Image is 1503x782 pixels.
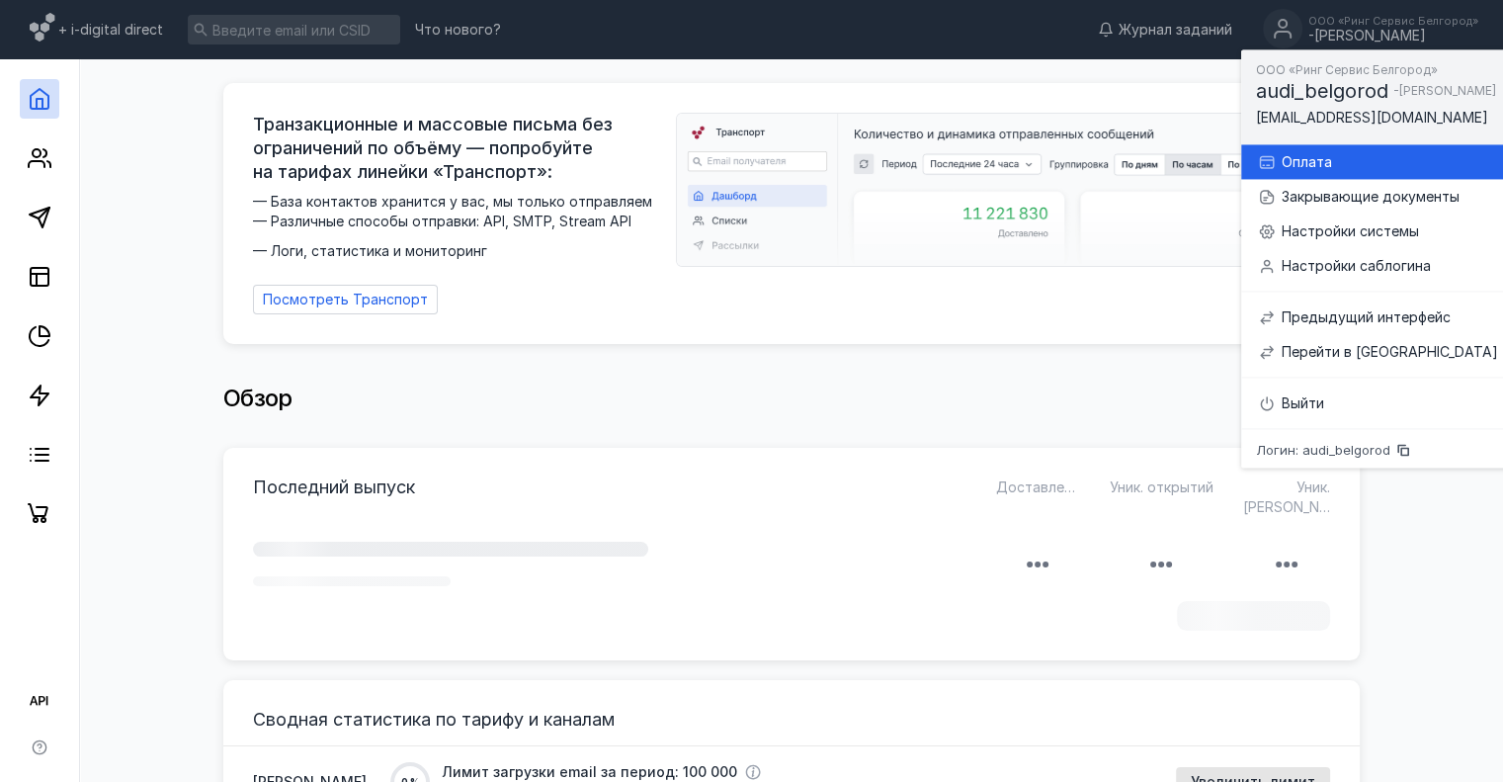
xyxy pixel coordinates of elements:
div: -[PERSON_NAME] [1308,28,1478,44]
a: Что нового? [405,23,511,37]
div: Настройки саблогина [1282,256,1498,276]
div: Перейти в [GEOGRAPHIC_DATA] [1282,342,1498,362]
div: Оплата [1282,152,1498,172]
span: ООО «Ринг Сервис Белгород» [1256,62,1438,77]
a: + i-digital direct [30,10,163,49]
span: Обзор [223,384,292,412]
input: Введите email или CSID [188,15,400,44]
span: Что нового? [415,23,501,37]
span: Уник. [PERSON_NAME] [1243,478,1355,515]
span: -[PERSON_NAME] [1393,83,1496,98]
span: Журнал заданий [1119,20,1232,40]
span: audi_belgorod [1256,79,1388,103]
div: Закрывающие документы [1282,187,1498,207]
a: Посмотреть Транспорт [253,285,438,314]
h3: Сводная статистика по тарифу и каналам [253,710,1330,730]
span: Уник. открытий [1110,478,1213,495]
img: dashboard-transport-banner [677,114,1333,266]
span: — База контактов хранится у вас, мы только отправляем — Различные способы отправки: API, SMTP, St... [253,192,664,261]
div: Предыдущий интерфейс [1282,307,1498,327]
span: [EMAIL_ADDRESS][DOMAIN_NAME] [1256,109,1488,126]
div: Настройки системы [1282,221,1498,241]
span: Лимит загрузки email за период: 100 000 [442,762,737,782]
span: Посмотреть Транспорт [263,292,428,308]
a: Журнал заданий [1088,20,1242,40]
span: Логин: audi_belgorod [1256,444,1390,457]
span: Транзакционные и массовые письма без ограничений по объёму — попробуйте на тарифах линейки «Транс... [253,113,664,184]
div: Выйти [1282,393,1498,413]
span: Доставлено [996,478,1081,495]
div: ООО «Ринг Сервис Белгород» [1308,15,1478,27]
span: + i-digital direct [58,20,163,40]
h3: Последний выпуск [253,477,415,497]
